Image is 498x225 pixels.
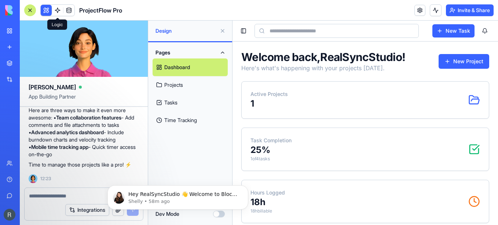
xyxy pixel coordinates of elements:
[153,58,228,76] a: Dashboard
[65,204,109,216] button: Integrations
[153,94,228,111] a: Tasks
[18,176,52,187] p: 18h
[4,209,15,221] img: ACg8ocIhgzzqstSfVkZJrk07YPimJj_BQKNUsUVTZz8g1Gsc-arFcQ=s96-c
[18,124,59,135] p: 25 %
[18,187,52,193] p: 18h billable
[79,6,122,15] span: ProjectFlow Pro
[31,129,104,135] strong: Advanced analytics dashboard
[31,144,88,150] strong: Mobile time tracking app
[153,111,228,129] a: Time Tracking
[56,114,121,121] strong: Team collaboration features
[18,116,59,124] p: Task Completion
[153,76,228,94] a: Projects
[40,176,51,182] span: 12:23
[153,47,228,58] button: Pages
[105,170,251,221] iframe: Intercom notifications message
[9,30,173,43] h1: Welcome back, RealSyncStudio !
[29,161,139,168] p: Time to manage those projects like a pro! ⚡
[9,43,173,52] p: Here's what's happening with your projects [DATE].
[5,5,51,15] img: logo
[446,4,494,16] button: Invite & Share
[29,93,139,106] span: App Building Partner
[200,4,242,17] button: New Task
[18,70,55,77] p: Active Projects
[18,168,52,176] p: Hours Logged
[29,107,139,158] p: Here are three ways to make it even more awesome: • - Add comments and file attachments to tasks ...
[18,135,59,141] p: 1 of 4 tasks
[206,33,257,48] button: New Project
[18,77,55,89] p: 1
[29,83,76,92] span: [PERSON_NAME]
[29,174,37,183] img: Ella_00000_wcx2te.png
[155,27,217,35] span: Design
